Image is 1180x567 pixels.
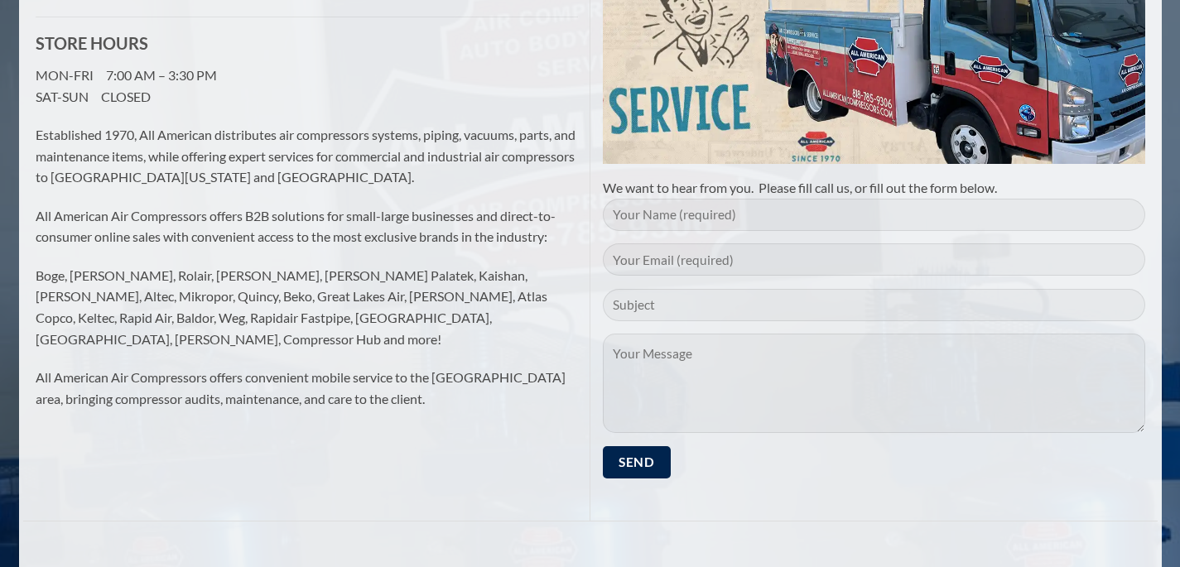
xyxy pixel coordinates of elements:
input: Send [603,446,671,478]
input: Subject [603,289,1145,321]
input: Your Email (required) [603,243,1145,276]
p: We want to hear from you. Please fill call us, or fill out the form below. [603,177,1145,199]
p: Established 1970, All American distributes air compressors systems, piping, vacuums, parts, and m... [36,124,578,188]
p: All American Air Compressors offers convenient mobile service to the [GEOGRAPHIC_DATA] area, brin... [36,367,578,409]
form: Contact form [603,199,1145,492]
p: Boge, [PERSON_NAME], Rolair, [PERSON_NAME], [PERSON_NAME] Palatek, Kaishan, [PERSON_NAME], Altec,... [36,265,578,349]
p: MON-FRI 7:00 AM – 3:30 PM SAT-SUN CLOSED [36,65,578,107]
strong: STORE HOURS [36,33,148,53]
p: All American Air Compressors offers B2B solutions for small-large businesses and direct-to-consum... [36,205,578,247]
input: Your Name (required) [603,199,1145,231]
